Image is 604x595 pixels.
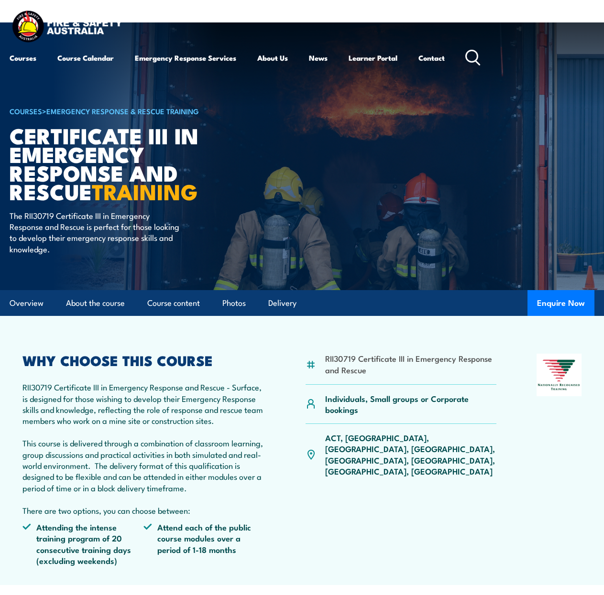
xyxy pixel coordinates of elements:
p: ACT, [GEOGRAPHIC_DATA], [GEOGRAPHIC_DATA], [GEOGRAPHIC_DATA], [GEOGRAPHIC_DATA], [GEOGRAPHIC_DATA... [325,432,496,477]
li: Attend each of the public course modules over a period of 1-18 months [143,521,264,566]
a: Course Calendar [57,46,114,69]
h2: WHY CHOOSE THIS COURSE [22,354,265,366]
a: News [309,46,328,69]
button: Enquire Now [527,290,594,316]
a: About the course [66,291,125,316]
img: Nationally Recognised Training logo. [537,354,582,396]
a: Delivery [268,291,297,316]
a: About Us [257,46,288,69]
h1: Certificate III in Emergency Response and Rescue [10,126,246,201]
a: Contact [418,46,445,69]
p: The RII30719 Certificate III in Emergency Response and Rescue is perfect for those looking to dev... [10,210,184,255]
a: Emergency Response & Rescue Training [46,106,199,116]
a: Learner Portal [349,46,397,69]
a: COURSES [10,106,42,116]
a: Course content [147,291,200,316]
p: Individuals, Small groups or Corporate bookings [325,393,496,415]
p: RII30719 Certificate III in Emergency Response and Rescue - Surface, is designed for those wishin... [22,381,265,516]
li: Attending the intense training program of 20 consecutive training days (excluding weekends) [22,521,143,566]
h6: > [10,105,246,117]
a: Emergency Response Services [135,46,236,69]
a: Photos [222,291,246,316]
a: Overview [10,291,44,316]
a: Courses [10,46,36,69]
li: RII30719 Certificate III in Emergency Response and Rescue [325,353,496,375]
strong: TRAINING [92,174,198,207]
